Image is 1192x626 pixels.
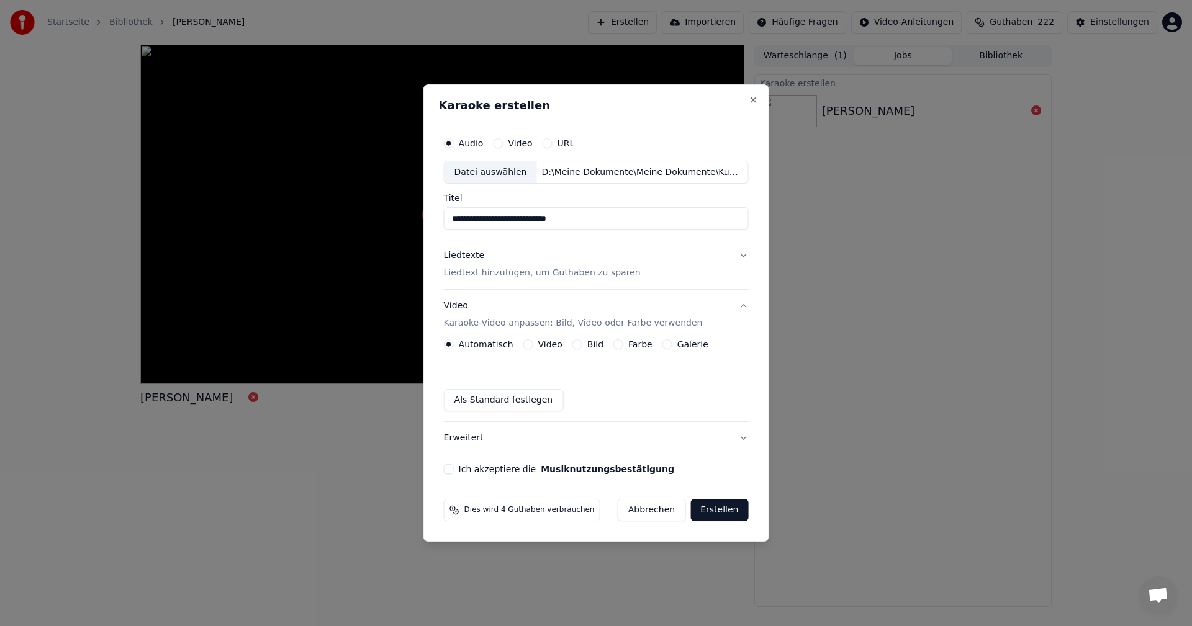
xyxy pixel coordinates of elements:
label: Video [508,139,532,148]
div: VideoKaraoke-Video anpassen: Bild, Video oder Farbe verwenden [444,339,749,421]
label: Automatisch [459,340,513,349]
div: Video [444,300,703,330]
button: Erstellen [690,499,748,521]
label: Audio [459,139,484,148]
button: Als Standard festlegen [444,389,564,411]
button: VideoKaraoke-Video anpassen: Bild, Video oder Farbe verwenden [444,290,749,340]
p: Liedtext hinzufügen, um Guthaben zu sparen [444,267,641,280]
label: Video [538,340,562,349]
button: Abbrechen [618,499,685,521]
div: Liedtexte [444,250,484,262]
button: Ich akzeptiere die [541,465,674,473]
label: Galerie [677,340,708,349]
label: URL [558,139,575,148]
label: Ich akzeptiere die [459,465,674,473]
p: Karaoke-Video anpassen: Bild, Video oder Farbe verwenden [444,317,703,329]
label: Farbe [628,340,652,349]
span: Dies wird 4 Guthaben verbrauchen [464,505,595,515]
button: LiedtexteLiedtext hinzufügen, um Guthaben zu sparen [444,240,749,290]
label: Bild [587,340,603,349]
h2: Karaoke erstellen [439,100,754,111]
div: Datei auswählen [445,161,537,184]
button: Erweitert [444,422,749,454]
div: D:\Meine Dokumente\Meine Dokumente\Kuhbergverein\Senioren\Aktionen\2025\2025_11_07 - Stammtisch m... [536,166,747,179]
label: Titel [444,194,749,203]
